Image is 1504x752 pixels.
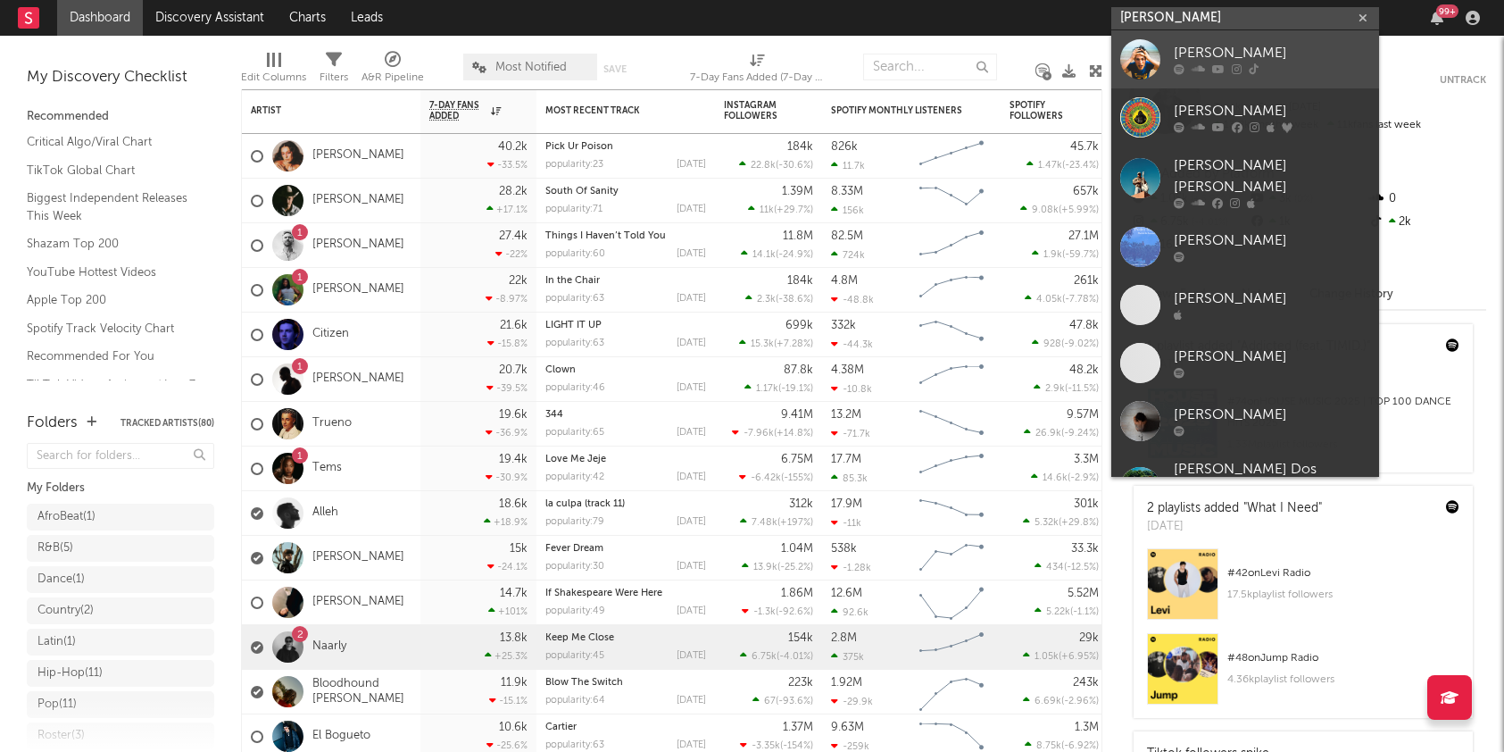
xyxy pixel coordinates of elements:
a: Blow The Switch [545,678,623,688]
span: Most Notified [495,62,567,73]
div: 724k [831,249,865,261]
div: ( ) [1020,204,1099,215]
div: Folders [27,413,78,434]
svg: Chart title [911,223,992,268]
div: 2k [1367,211,1486,234]
div: +17.1 % [486,204,528,215]
span: -25.2 % [780,563,810,572]
div: 657k [1073,186,1099,197]
span: -9.24 % [1064,429,1096,439]
a: "What I Need" [1243,502,1322,514]
a: 344 [545,410,563,420]
span: +197 % [780,518,810,528]
div: [DATE] [677,338,706,348]
div: ( ) [1031,472,1099,483]
div: [DATE] [677,428,706,438]
div: 4.36k playlist followers [1227,669,1459,690]
div: Spotify Monthly Listeners [831,105,965,116]
div: Recommended [27,106,214,128]
div: [DATE] [677,517,706,527]
div: Filters [320,45,348,96]
a: Things I Haven’t Told You [545,231,666,241]
a: Tems [312,461,342,476]
span: -23.4 % [1065,161,1096,171]
svg: Chart title [911,625,992,670]
div: 99 + [1436,4,1458,18]
div: 1.04M [781,543,813,555]
div: 0 [1367,188,1486,211]
div: ( ) [742,561,813,572]
a: Cartier [545,723,577,732]
svg: Chart title [911,670,992,714]
span: -59.7 % [1065,250,1096,260]
span: 14.1k [752,250,776,260]
span: +14.8 % [777,429,810,439]
div: 301k [1074,498,1099,510]
div: 7-Day Fans Added (7-Day Fans Added) [690,45,824,96]
span: -38.6 % [778,295,810,305]
div: ( ) [1032,338,1099,349]
a: South Of Sanity [545,187,619,196]
a: Alleh [312,506,338,521]
div: la culpa (track 11) [545,499,706,509]
div: popularity: 30 [545,562,604,572]
div: -15.8 % [487,338,528,349]
a: Shazam Top 200 [27,234,196,254]
div: 17.9M [831,498,862,510]
div: Country ( 2 ) [37,600,94,622]
div: -24.1 % [487,561,528,572]
a: Dance(1) [27,566,214,593]
span: 2.3k [757,295,776,305]
input: Search... [863,54,997,80]
span: 1.47k [1038,161,1062,171]
div: Hip-Hop ( 11 ) [37,663,103,684]
div: +25.3 % [485,650,528,662]
a: [PERSON_NAME] [1111,88,1379,146]
div: popularity: 79 [545,517,604,527]
div: -39.5 % [486,382,528,394]
div: popularity: 71 [545,205,602,214]
svg: Chart title [911,134,992,179]
div: 156k [831,205,864,216]
span: 7-Day Fans Added [429,100,486,121]
div: ( ) [748,204,813,215]
div: Edit Columns [241,45,306,96]
button: 99+ [1431,11,1443,25]
div: [DATE] [677,205,706,214]
div: Most Recent Track [545,105,679,116]
a: Fever Dream [545,544,603,554]
div: 1.86M [781,588,813,599]
div: -33.5 % [487,159,528,171]
span: 1.05k [1035,652,1059,662]
a: Latin(1) [27,629,214,656]
div: 28.2k [499,186,528,197]
div: ( ) [740,516,813,528]
button: Tracked Artists(80) [120,419,214,428]
div: R&B ( 5 ) [37,538,73,559]
div: ( ) [739,159,813,171]
div: 15k [510,543,528,555]
span: -6.42k [751,473,781,483]
div: [DATE] [677,606,706,616]
button: Untrack [1440,71,1486,89]
div: 85.3k [831,472,868,484]
div: Fever Dream [545,544,706,554]
div: 18.6k [499,498,528,510]
div: A&R Pipeline [361,45,424,96]
svg: Chart title [911,581,992,625]
a: [PERSON_NAME] [312,595,404,610]
div: -8.97 % [486,293,528,305]
svg: Chart title [911,357,992,402]
span: -11.5 % [1068,384,1096,394]
div: -44.3k [831,338,873,350]
a: [PERSON_NAME] [PERSON_NAME] [1111,146,1379,218]
div: [PERSON_NAME] [1174,288,1370,310]
span: 7.48k [752,518,777,528]
span: 1.9k [1043,250,1062,260]
div: [DATE] [677,562,706,572]
span: -2.9 % [1070,473,1096,483]
div: ( ) [1035,561,1099,572]
span: -92.6 % [778,607,810,617]
svg: Chart title [911,402,992,447]
div: 699k [785,320,813,331]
